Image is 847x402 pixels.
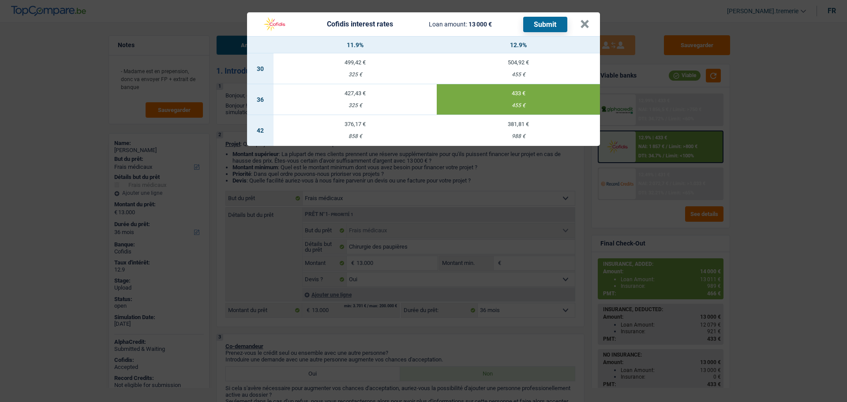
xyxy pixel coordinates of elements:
div: Cofidis interest rates [327,21,393,28]
span: Loan amount: [429,21,467,28]
td: 36 [247,84,274,115]
div: 381,81 € [437,121,600,127]
td: 30 [247,53,274,84]
div: 455 € [437,72,600,78]
div: 455 € [437,103,600,108]
td: 42 [247,115,274,146]
div: 504,92 € [437,60,600,65]
div: 499,42 € [274,60,437,65]
div: 858 € [274,134,437,139]
div: 988 € [437,134,600,139]
div: 376,17 € [274,121,437,127]
button: × [580,20,589,29]
button: Submit [523,17,567,32]
img: Cofidis [258,16,291,33]
th: 11.9% [274,37,437,53]
div: 325 € [274,103,437,108]
div: 427,43 € [274,90,437,96]
div: 433 € [437,90,600,96]
div: 325 € [274,72,437,78]
th: 12.9% [437,37,600,53]
span: 13 000 € [468,21,492,28]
